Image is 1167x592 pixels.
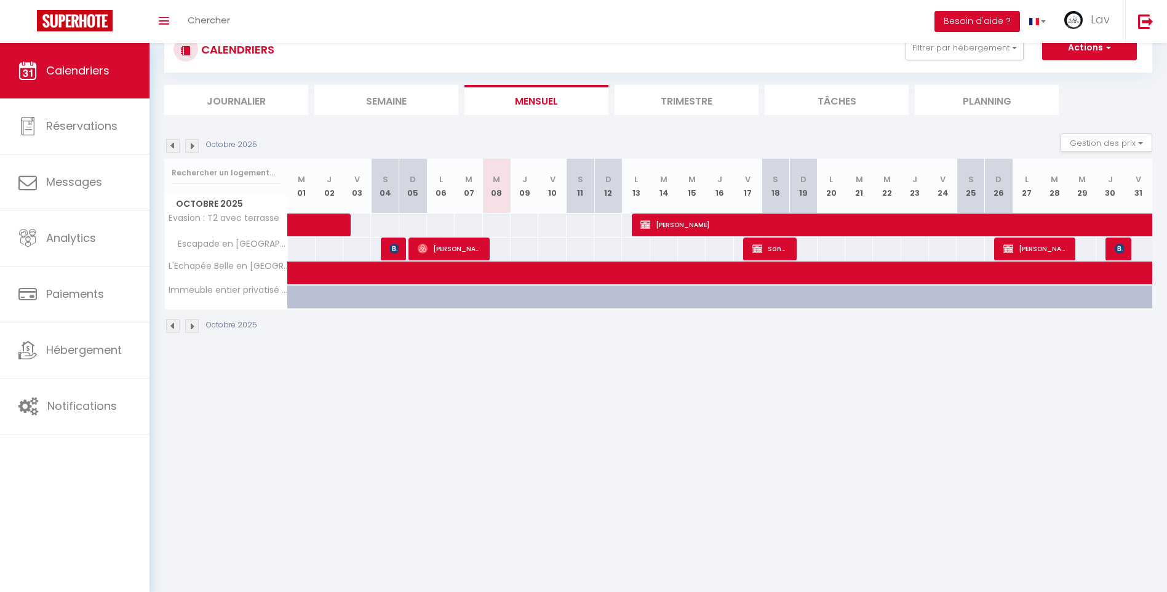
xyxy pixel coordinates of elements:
[856,174,863,185] abbr: M
[762,159,789,214] th: 18
[389,237,399,260] span: [PERSON_NAME]
[343,159,371,214] th: 03
[298,174,305,185] abbr: M
[605,174,611,185] abbr: D
[873,159,901,214] th: 22
[800,174,807,185] abbr: D
[47,398,117,414] span: Notifications
[1069,159,1096,214] th: 29
[206,139,257,151] p: Octobre 2025
[1025,174,1029,185] abbr: L
[493,174,500,185] abbr: M
[883,174,891,185] abbr: M
[167,286,290,295] span: Immeuble entier privatisé calme
[773,174,778,185] abbr: S
[327,174,332,185] abbr: J
[660,174,667,185] abbr: M
[934,11,1020,32] button: Besoin d'aide ?
[46,118,117,134] span: Réservations
[1040,159,1068,214] th: 28
[706,159,733,214] th: 16
[929,159,957,214] th: 24
[1003,237,1068,260] span: [PERSON_NAME]
[165,195,287,213] span: Octobre 2025
[622,159,650,214] th: 13
[567,159,594,214] th: 11
[1061,134,1152,152] button: Gestion des prix
[46,230,96,246] span: Analytics
[901,159,929,214] th: 23
[354,174,360,185] abbr: V
[912,174,917,185] abbr: J
[46,286,104,302] span: Paiements
[427,159,455,214] th: 06
[1078,174,1086,185] abbr: M
[615,85,759,115] li: Trimestre
[985,159,1013,214] th: 26
[37,10,113,31] img: Super Booking
[455,159,482,214] th: 07
[940,174,946,185] abbr: V
[1042,36,1137,60] button: Actions
[1124,159,1152,214] th: 31
[483,159,511,214] th: 08
[288,159,316,214] th: 01
[1013,159,1040,214] th: 27
[316,159,343,214] th: 02
[752,237,789,260] span: Sandrine DU ROURE
[688,174,696,185] abbr: M
[765,85,909,115] li: Tâches
[818,159,845,214] th: 20
[957,159,984,214] th: 25
[550,174,556,185] abbr: V
[1108,174,1113,185] abbr: J
[1138,14,1153,29] img: logout
[383,174,388,185] abbr: S
[511,159,538,214] th: 09
[314,85,458,115] li: Semaine
[1091,12,1110,27] span: Lav
[745,174,751,185] abbr: V
[46,174,102,190] span: Messages
[968,174,974,185] abbr: S
[789,159,817,214] th: 19
[46,63,110,78] span: Calendriers
[906,36,1024,60] button: Filtrer par hébergement
[167,214,279,223] span: Evasion : T2 avec terrasse
[650,159,678,214] th: 14
[1136,174,1141,185] abbr: V
[410,174,416,185] abbr: D
[167,262,290,271] span: L'Echapée Belle en [GEOGRAPHIC_DATA]
[464,85,608,115] li: Mensuel
[538,159,566,214] th: 10
[915,85,1059,115] li: Planning
[399,159,427,214] th: 05
[1051,174,1058,185] abbr: M
[734,159,762,214] th: 17
[995,174,1002,185] abbr: D
[46,342,122,358] span: Hébergement
[578,174,583,185] abbr: S
[164,85,308,115] li: Journalier
[198,36,274,63] h3: CALENDRIERS
[439,174,443,185] abbr: L
[845,159,873,214] th: 21
[717,174,722,185] abbr: J
[465,174,472,185] abbr: M
[418,237,482,260] span: [PERSON_NAME]
[522,174,527,185] abbr: J
[1064,11,1083,29] img: ...
[371,159,399,214] th: 04
[678,159,706,214] th: 15
[634,174,638,185] abbr: L
[188,14,230,26] span: Chercher
[1096,159,1124,214] th: 30
[1115,237,1124,260] span: Forest [PERSON_NAME]
[167,238,290,251] span: Escapade en [GEOGRAPHIC_DATA]
[172,162,281,184] input: Rechercher un logement...
[829,174,833,185] abbr: L
[206,319,257,331] p: Octobre 2025
[594,159,622,214] th: 12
